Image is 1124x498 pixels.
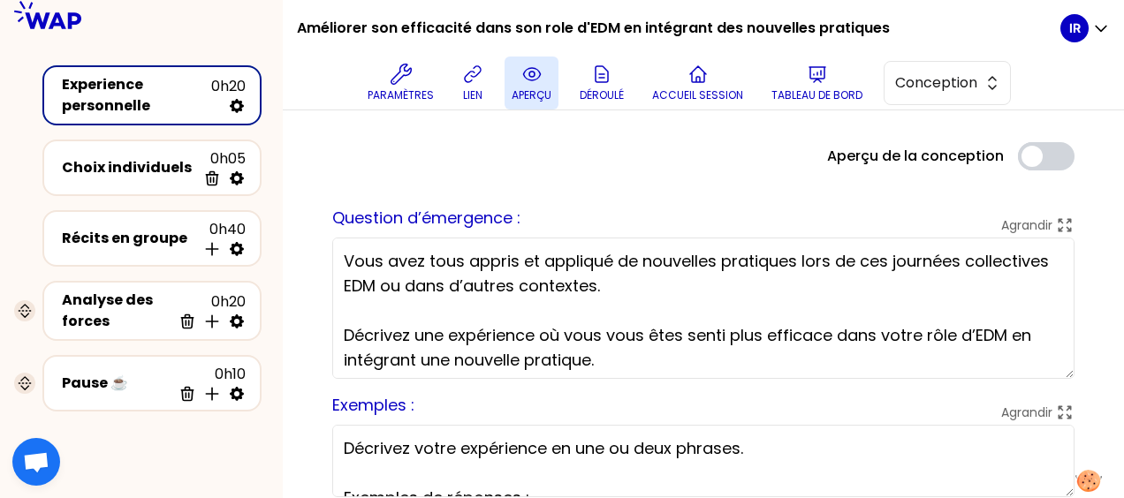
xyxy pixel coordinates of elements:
p: Tableau de bord [771,88,862,102]
textarea: Vous avez tous appris et appliqué de nouvelles pratiques lors de ces journées collectives EDM ou ... [332,238,1075,379]
button: Accueil session [645,57,750,109]
label: Exemples : [332,394,414,416]
p: Paramètres [368,88,434,102]
p: lien [463,88,482,102]
div: Experience personnelle [62,74,211,117]
div: 0h40 [196,219,246,258]
textarea: Décrivez votre expérience en une ou deux phrases. Exemples de réponses : - "J’ai mis en place l’e... [332,425,1075,497]
button: IR [1060,14,1110,42]
p: Accueil session [652,88,743,102]
p: Agrandir [1001,216,1052,234]
div: 0h20 [171,291,246,330]
button: Déroulé [573,57,631,109]
label: Aperçu de la conception [827,146,1004,167]
button: aperçu [505,57,558,109]
p: aperçu [512,88,551,102]
button: Conception [884,61,1011,105]
p: Déroulé [580,88,624,102]
div: Analyse des forces [62,290,171,332]
span: Conception [895,72,975,94]
div: 0h05 [196,148,246,187]
label: Question d’émergence : [332,207,520,229]
p: IR [1069,19,1081,37]
div: 0h10 [171,364,246,403]
div: Récits en groupe [62,228,196,249]
p: Agrandir [1001,404,1052,421]
button: Tableau de bord [764,57,870,109]
div: 0h20 [211,76,246,115]
button: lien [455,57,490,109]
button: Paramètres [361,57,441,109]
div: Choix individuels [62,157,196,178]
div: Ouvrir le chat [12,438,60,486]
div: Pause ☕️ [62,373,171,394]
